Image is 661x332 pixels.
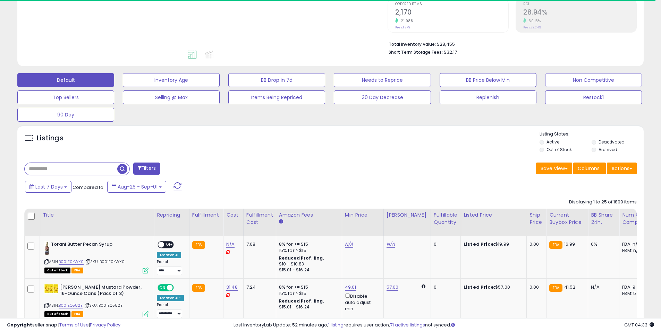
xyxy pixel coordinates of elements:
[51,241,135,250] b: Torani Butter Pecan Syrup
[389,40,632,48] li: $28,455
[529,211,543,226] div: Ship Price
[464,211,524,219] div: Listed Price
[84,303,122,308] span: | SKU: B001EQ582E
[599,139,625,145] label: Deactivated
[464,241,495,247] b: Listed Price:
[246,284,271,290] div: 7.24
[591,284,614,290] div: N/A
[464,284,521,290] div: $57.00
[390,322,425,328] a: 71 active listings
[133,163,160,175] button: Filters
[523,25,541,29] small: Prev: 22.24%
[71,311,83,317] span: FBA
[164,242,175,248] span: OFF
[464,284,495,290] b: Listed Price:
[44,311,70,317] span: All listings that are currently out of stock and unavailable for purchase on Amazon
[17,73,114,87] button: Default
[158,285,167,290] span: ON
[157,303,184,318] div: Preset:
[398,18,413,24] small: 21.98%
[85,259,125,264] span: | SKU: B001E0KWX0
[622,211,647,226] div: Num of Comp.
[549,284,562,292] small: FBA
[226,211,240,219] div: Cost
[246,241,271,247] div: 7.08
[279,241,337,247] div: 8% for <= $15
[228,73,325,87] button: BB Drop in 7d
[529,241,541,247] div: 0.00
[71,268,83,273] span: FBA
[345,241,353,248] a: N/A
[440,73,536,87] button: BB Price Below Min
[573,163,606,174] button: Columns
[395,8,508,18] h2: 2,170
[440,90,536,104] button: Replenish
[526,18,541,24] small: 30.13%
[279,255,324,261] b: Reduced Prof. Rng.
[578,165,600,172] span: Columns
[173,285,184,290] span: OFF
[569,199,637,206] div: Displaying 1 to 25 of 1899 items
[395,2,508,6] span: Ordered Items
[545,73,642,87] button: Non Competitive
[434,211,458,226] div: Fulfillable Quantity
[226,241,235,248] a: N/A
[529,284,541,290] div: 0.00
[389,41,436,47] b: Total Inventory Value:
[624,322,654,328] span: 2025-09-9 04:33 GMT
[44,241,149,273] div: ASIN:
[44,268,70,273] span: All listings that are currently out of stock and unavailable for purchase on Amazon
[90,322,120,328] a: Privacy Policy
[17,90,114,104] button: Top Sellers
[59,303,83,308] a: B001EQ582E
[279,267,337,273] div: $15.01 - $16.24
[192,284,205,292] small: FBA
[607,163,637,174] button: Actions
[622,247,645,254] div: FBM: n/a
[464,241,521,247] div: $19.99
[35,183,63,190] span: Last 7 Days
[192,241,205,249] small: FBA
[387,211,428,219] div: [PERSON_NAME]
[157,211,186,219] div: Repricing
[279,211,339,219] div: Amazon Fees
[564,241,575,247] span: 16.99
[279,284,337,290] div: 8% for <= $15
[599,147,617,152] label: Archived
[123,73,220,87] button: Inventory Age
[395,25,410,29] small: Prev: 1,779
[345,292,378,312] div: Disable auto adjust min
[43,211,151,219] div: Title
[345,211,381,219] div: Min Price
[279,298,324,304] b: Reduced Prof. Rng.
[107,181,166,193] button: Aug-26 - Sep-01
[44,241,49,255] img: 31U+dHl7FtL._SL40_.jpg
[279,304,337,310] div: $15.01 - $16.24
[345,284,356,291] a: 49.01
[157,252,181,258] div: Amazon AI
[228,90,325,104] button: Items Being Repriced
[434,241,455,247] div: 0
[279,290,337,297] div: 15% for > $15
[157,260,184,275] div: Preset:
[37,133,63,143] h5: Listings
[444,49,457,55] span: $32.17
[123,90,220,104] button: Selling @ Max
[622,290,645,297] div: FBM: 5
[7,322,32,328] strong: Copyright
[157,295,184,301] div: Amazon AI *
[387,241,395,248] a: N/A
[387,284,399,291] a: 57.00
[564,284,576,290] span: 41.52
[279,261,337,267] div: $10 - $10.83
[226,284,238,291] a: 31.48
[246,211,273,226] div: Fulfillment Cost
[328,322,344,328] a: 1 listing
[192,211,220,219] div: Fulfillment
[334,73,431,87] button: Needs to Reprice
[549,241,562,249] small: FBA
[549,211,585,226] div: Current Buybox Price
[334,90,431,104] button: 30 Day Decrease
[540,131,644,138] p: Listing States:
[60,284,144,299] b: [PERSON_NAME] Mustard Powder, 16-Ounce Cans (Pack of 3)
